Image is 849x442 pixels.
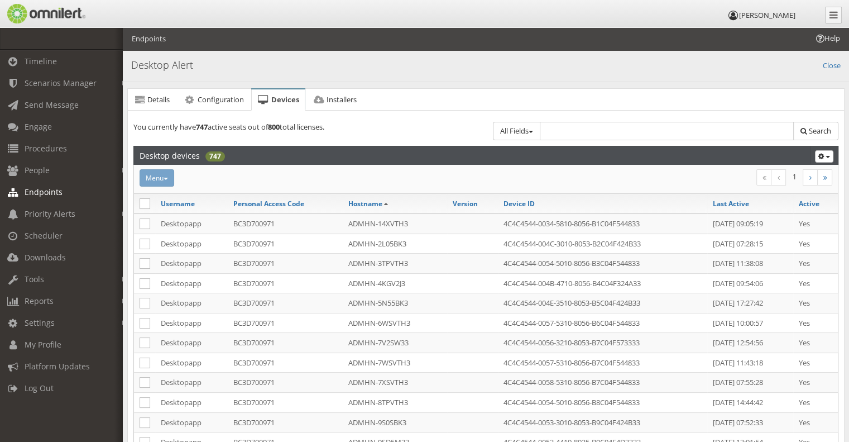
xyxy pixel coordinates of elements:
[155,373,228,393] td: Desktopapp
[793,313,838,333] td: Yes
[707,353,793,373] td: [DATE] 11:43:18
[132,34,166,44] li: Endpoints
[271,94,299,104] span: Devices
[155,273,228,293] td: Desktopapp
[228,254,343,274] td: BC3D700971
[233,199,304,208] a: Personal Access Code
[155,234,228,254] td: Desktopapp
[177,89,250,111] a: Configuration
[25,121,52,132] span: Engage
[306,89,363,111] a: Installers
[498,273,707,293] td: 4C4C4544-004B-4710-8056-B4C04F324A33
[453,199,478,208] a: Version
[196,122,208,132] strong: 747
[503,199,535,208] a: Device ID
[817,169,832,186] a: Last
[155,333,228,353] td: Desktopapp
[155,213,228,234] td: Desktopapp
[498,393,707,413] td: 4C4C4544-0054-5010-8056-B8C04F544833
[739,10,795,20] span: [PERSON_NAME]
[155,412,228,433] td: Desktopapp
[155,313,228,333] td: Desktopapp
[228,293,343,313] td: BC3D700971
[793,373,838,393] td: Yes
[771,169,786,186] a: Previous
[707,393,793,413] td: [DATE] 14:44:42
[793,333,838,353] td: Yes
[707,293,793,313] td: [DATE] 17:27:42
[343,333,448,353] td: ADMHN-7V2SW33
[793,412,838,433] td: Yes
[809,126,831,136] span: Search
[25,78,97,88] span: Scenarios Manager
[25,230,63,241] span: Scheduler
[140,146,200,164] h2: Desktop devices
[793,393,838,413] td: Yes
[498,333,707,353] td: 4C4C4544-0056-3210-8053-B7C04F573333
[25,252,66,263] span: Downloads
[155,293,228,313] td: Desktopapp
[228,333,343,353] td: BC3D700971
[803,169,818,186] a: Next
[498,353,707,373] td: 4C4C4544-0057-5310-8056-B7C04F544833
[786,169,803,184] li: 1
[498,373,707,393] td: 4C4C4544-0058-5310-8056-B7C04F544833
[25,8,48,18] span: Help
[707,213,793,234] td: [DATE] 09:05:19
[128,89,176,111] a: Details
[343,293,448,313] td: ADMHN-5N55BK3
[343,254,448,274] td: ADMHN-3TPVTH3
[793,254,838,274] td: Yes
[707,234,793,254] td: [DATE] 07:28:15
[825,7,842,23] a: Collapse Menu
[343,353,448,373] td: ADMHN-7WSVTH3
[707,254,793,274] td: [DATE] 11:38:08
[228,412,343,433] td: BC3D700971
[25,274,44,284] span: Tools
[25,361,90,372] span: Platform Updates
[799,199,819,208] a: Active
[228,234,343,254] td: BC3D700971
[155,353,228,373] td: Desktopapp
[327,94,357,104] span: Installers
[147,94,170,104] span: Details
[707,412,793,433] td: [DATE] 07:52:33
[343,273,448,293] td: ADMHN-4KGV2J3
[493,122,540,140] button: All Fields
[228,213,343,234] td: BC3D700971
[707,313,793,333] td: [DATE] 10:00:57
[25,56,57,66] span: Timeline
[25,143,67,154] span: Procedures
[268,122,280,132] strong: 800
[161,199,195,208] a: Username
[25,339,61,350] span: My Profile
[25,99,79,110] span: Send Message
[131,58,841,73] h4: Desktop Alert
[756,169,771,186] a: First
[707,333,793,353] td: [DATE] 12:54:56
[343,412,448,433] td: ADMHN-9S0SBK3
[793,213,838,234] td: Yes
[343,313,448,333] td: ADMHN-6WSVTH3
[228,313,343,333] td: BC3D700971
[498,234,707,254] td: 4C4C4544-004C-3010-8053-B2C04F424B33
[251,89,305,111] a: Devices
[343,373,448,393] td: ADMHN-7XSVTH3
[155,254,228,274] td: Desktopapp
[823,58,841,71] a: Close
[228,353,343,373] td: BC3D700971
[793,273,838,293] td: Yes
[25,165,50,175] span: People
[348,199,382,208] a: Hostname
[198,94,244,104] span: Configuration
[25,317,55,328] span: Settings
[343,234,448,254] td: ADMHN-2L05BK3
[25,383,54,393] span: Log Out
[228,273,343,293] td: BC3D700971
[25,208,75,219] span: Priority Alerts
[6,4,85,23] img: Omnilert
[343,213,448,234] td: ADMHN-14XVTH3
[205,151,225,161] div: 747
[25,187,63,197] span: Endpoints
[814,33,840,44] span: Help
